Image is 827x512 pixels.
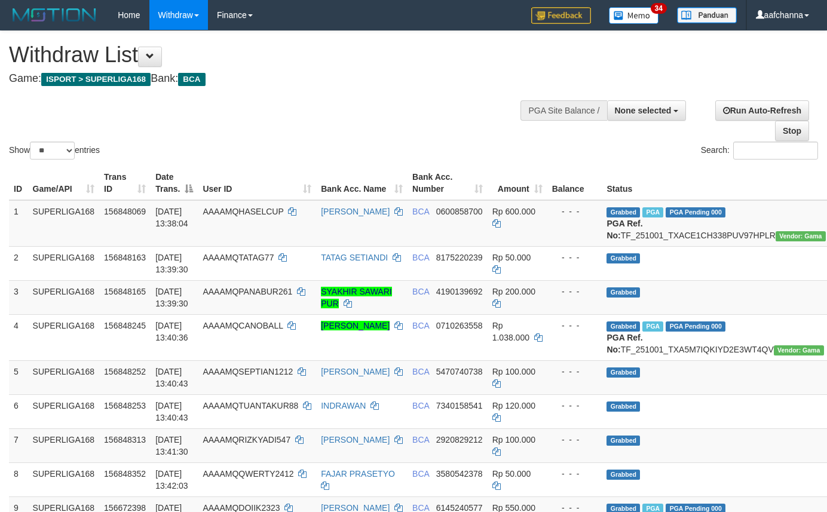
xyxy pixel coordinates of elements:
td: SUPERLIGA168 [28,246,100,280]
span: Grabbed [607,321,640,332]
a: INDRAWAN [321,401,366,410]
span: BCA [412,287,429,296]
span: AAAAMQPANABUR261 [203,287,292,296]
span: BCA [178,73,205,86]
h1: Withdraw List [9,43,540,67]
div: - - - [552,434,598,446]
a: SYAKHIR SAWARI PUR [321,287,392,308]
span: ISPORT > SUPERLIGA168 [41,73,151,86]
td: SUPERLIGA168 [28,360,100,394]
td: SUPERLIGA168 [28,428,100,462]
div: - - - [552,400,598,412]
div: PGA Site Balance / [520,100,607,121]
span: Grabbed [607,207,640,217]
span: BCA [412,367,429,376]
a: [PERSON_NAME] [321,367,390,376]
div: - - - [552,468,598,480]
td: 4 [9,314,28,360]
span: Copy 7340158541 to clipboard [436,401,483,410]
td: SUPERLIGA168 [28,200,100,247]
span: Copy 3580542378 to clipboard [436,469,483,479]
td: SUPERLIGA168 [28,462,100,496]
span: [DATE] 13:38:04 [155,207,188,228]
span: Copy 0600858700 to clipboard [436,207,483,216]
span: 156848313 [104,435,146,444]
span: Rp 600.000 [492,207,535,216]
span: Vendor URL: https://trx31.1velocity.biz [774,345,824,355]
a: [PERSON_NAME] [321,207,390,216]
span: Rp 100.000 [492,367,535,376]
span: 156848352 [104,469,146,479]
span: Rp 200.000 [492,287,535,296]
span: Rp 1.038.000 [492,321,529,342]
td: 8 [9,462,28,496]
h4: Game: Bank: [9,73,540,85]
a: [PERSON_NAME] [321,435,390,444]
th: Bank Acc. Name: activate to sort column ascending [316,166,408,200]
td: SUPERLIGA168 [28,394,100,428]
span: AAAAMQCANOBALL [203,321,283,330]
img: Button%20Memo.svg [609,7,659,24]
img: panduan.png [677,7,737,23]
span: BCA [412,401,429,410]
span: Rp 120.000 [492,401,535,410]
th: Amount: activate to sort column ascending [488,166,547,200]
b: PGA Ref. No: [607,219,642,240]
span: Marked by aafsoycanthlai [642,321,663,332]
td: SUPERLIGA168 [28,314,100,360]
span: [DATE] 13:40:36 [155,321,188,342]
span: Copy 8175220239 to clipboard [436,253,483,262]
button: None selected [607,100,687,121]
div: - - - [552,320,598,332]
td: SUPERLIGA168 [28,280,100,314]
span: Copy 5470740738 to clipboard [436,367,483,376]
span: Copy 0710263558 to clipboard [436,321,483,330]
span: [DATE] 13:40:43 [155,401,188,422]
th: Trans ID: activate to sort column ascending [99,166,151,200]
span: PGA Pending [666,207,725,217]
img: MOTION_logo.png [9,6,100,24]
span: AAAAMQSEPTIAN1212 [203,367,293,376]
img: Feedback.jpg [531,7,591,24]
span: [DATE] 13:39:30 [155,253,188,274]
span: 156848069 [104,207,146,216]
span: AAAAMQQWERTY2412 [203,469,293,479]
span: Vendor URL: https://trx31.1velocity.biz [776,231,826,241]
span: 34 [651,3,667,14]
span: 156848252 [104,367,146,376]
span: AAAAMQHASELCUP [203,207,283,216]
span: [DATE] 13:41:30 [155,435,188,456]
td: 2 [9,246,28,280]
span: Rp 100.000 [492,435,535,444]
span: [DATE] 13:42:03 [155,469,188,490]
div: - - - [552,252,598,263]
th: Bank Acc. Number: activate to sort column ascending [408,166,488,200]
span: BCA [412,435,429,444]
th: User ID: activate to sort column ascending [198,166,316,200]
span: Grabbed [607,287,640,298]
span: BCA [412,469,429,479]
span: Copy 2920829212 to clipboard [436,435,483,444]
span: Copy 4190139692 to clipboard [436,287,483,296]
td: 1 [9,200,28,247]
span: Grabbed [607,401,640,412]
span: [DATE] 13:39:30 [155,287,188,308]
span: Marked by aafsoycanthlai [642,207,663,217]
a: TATAG SETIANDI [321,253,388,262]
span: BCA [412,207,429,216]
span: BCA [412,253,429,262]
div: - - - [552,366,598,378]
label: Show entries [9,142,100,160]
span: AAAAMQTUANTAKUR88 [203,401,298,410]
span: 156848253 [104,401,146,410]
span: AAAAMQTATAG77 [203,253,274,262]
span: Rp 50.000 [492,469,531,479]
b: PGA Ref. No: [607,333,642,354]
div: - - - [552,206,598,217]
span: Grabbed [607,470,640,480]
select: Showentries [30,142,75,160]
th: Game/API: activate to sort column ascending [28,166,100,200]
th: ID [9,166,28,200]
span: [DATE] 13:40:43 [155,367,188,388]
th: Date Trans.: activate to sort column descending [151,166,198,200]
